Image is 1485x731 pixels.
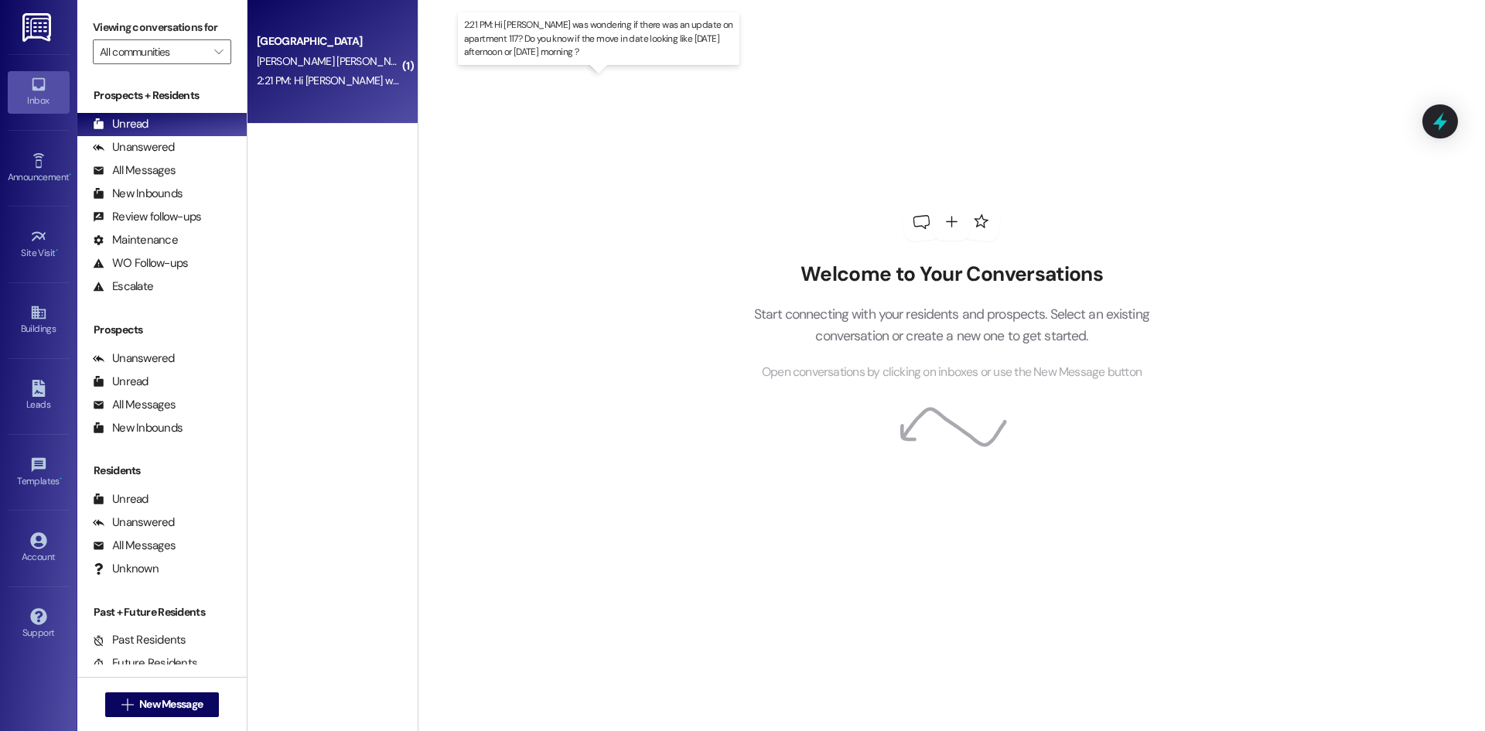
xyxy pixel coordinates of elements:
[464,19,733,58] p: 2:21 PM: Hi [PERSON_NAME] was wondering if there was an update on apartment 117? Do you know if t...
[93,162,176,179] div: All Messages
[121,699,133,711] i: 
[93,514,175,531] div: Unanswered
[93,186,183,202] div: New Inbounds
[93,397,176,413] div: All Messages
[257,33,400,50] div: [GEOGRAPHIC_DATA]
[139,696,203,712] span: New Message
[8,452,70,494] a: Templates •
[8,71,70,113] a: Inbox
[214,46,223,58] i: 
[93,209,201,225] div: Review follow-ups
[22,13,54,42] img: ResiDesk Logo
[257,73,1002,87] div: 2:21 PM: Hi [PERSON_NAME] was wondering if there was an update on apartment 117? Do you know if t...
[93,232,178,248] div: Maintenance
[730,262,1173,287] h2: Welcome to Your Conversations
[77,463,247,479] div: Residents
[60,473,62,484] span: •
[93,15,231,39] label: Viewing conversations for
[8,603,70,645] a: Support
[762,363,1142,382] span: Open conversations by clicking on inboxes or use the New Message button
[257,54,414,68] span: [PERSON_NAME] [PERSON_NAME]
[77,604,247,620] div: Past + Future Residents
[8,528,70,569] a: Account
[8,224,70,265] a: Site Visit •
[93,491,148,507] div: Unread
[69,169,71,180] span: •
[8,375,70,417] a: Leads
[93,420,183,436] div: New Inbounds
[93,538,176,554] div: All Messages
[93,255,188,272] div: WO Follow-ups
[77,322,247,338] div: Prospects
[93,374,148,390] div: Unread
[93,278,153,295] div: Escalate
[93,139,175,155] div: Unanswered
[93,632,186,648] div: Past Residents
[93,350,175,367] div: Unanswered
[8,299,70,341] a: Buildings
[105,692,220,717] button: New Message
[93,116,148,132] div: Unread
[77,87,247,104] div: Prospects + Residents
[93,655,197,671] div: Future Residents
[93,561,159,577] div: Unknown
[730,303,1173,347] p: Start connecting with your residents and prospects. Select an existing conversation or create a n...
[56,245,58,256] span: •
[100,39,207,64] input: All communities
